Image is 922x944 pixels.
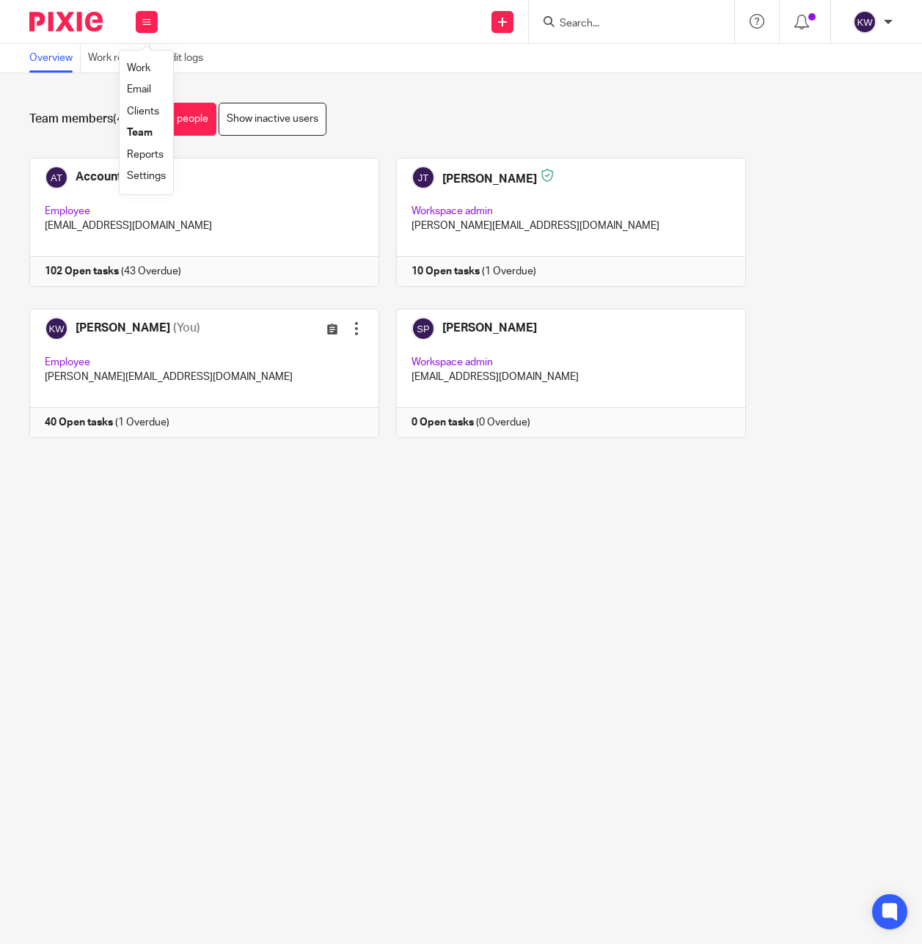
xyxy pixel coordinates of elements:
[127,63,150,73] a: Work
[127,171,166,181] a: Settings
[127,84,151,95] a: Email
[88,44,150,73] a: Work report
[219,103,326,136] a: Show inactive users
[142,103,216,136] a: Invite people
[29,12,103,32] img: Pixie
[558,18,690,31] input: Search
[158,44,211,73] a: Audit logs
[29,44,81,73] a: Overview
[127,128,153,138] a: Team
[853,10,877,34] img: svg%3E
[29,111,127,127] h1: Team members
[113,113,127,125] span: (4)
[127,106,159,117] a: Clients
[127,150,164,160] a: Reports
